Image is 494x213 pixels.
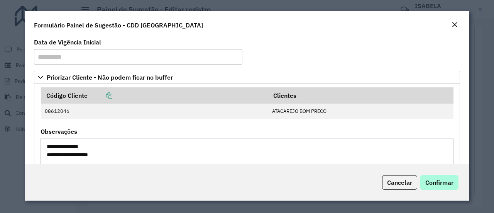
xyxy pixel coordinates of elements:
[449,20,460,30] button: Close
[452,22,458,28] em: Fechar
[41,104,268,119] td: 08612046
[41,127,77,136] label: Observações
[34,37,101,47] label: Data de Vigência Inicial
[268,104,453,119] td: ATACAREJO BOM PRECO
[425,179,453,186] span: Confirmar
[420,175,458,190] button: Confirmar
[34,71,460,84] a: Priorizar Cliente - Não podem ficar no buffer
[382,175,417,190] button: Cancelar
[41,87,268,104] th: Código Cliente
[88,92,112,99] a: Copiar
[268,87,453,104] th: Clientes
[47,74,173,80] span: Priorizar Cliente - Não podem ficar no buffer
[34,20,203,30] h4: Formulário Painel de Sugestão - CDD [GEOGRAPHIC_DATA]
[387,179,412,186] span: Cancelar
